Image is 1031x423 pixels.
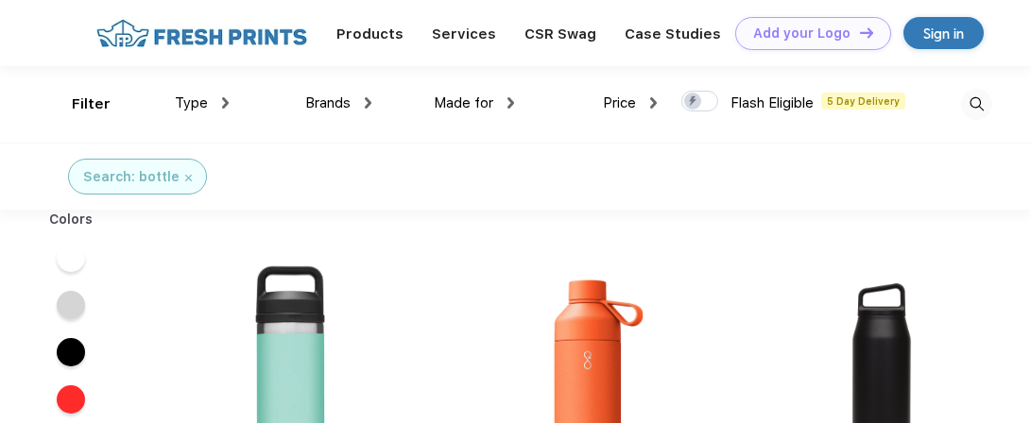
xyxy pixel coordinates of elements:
[860,27,873,38] img: DT
[650,97,657,109] img: dropdown.png
[35,210,108,229] div: Colors
[923,23,964,44] div: Sign in
[507,97,514,109] img: dropdown.png
[753,25,851,42] div: Add your Logo
[336,25,404,42] a: Products
[603,94,636,111] span: Price
[961,89,992,120] img: desktop_search.svg
[524,25,596,42] a: CSR Swag
[83,167,180,187] div: Search: bottle
[72,93,111,115] div: Filter
[821,93,905,110] span: 5 Day Delivery
[903,17,984,49] a: Sign in
[365,97,371,109] img: dropdown.png
[222,97,229,109] img: dropdown.png
[91,17,313,50] img: fo%20logo%202.webp
[305,94,351,111] span: Brands
[434,94,493,111] span: Made for
[185,175,192,181] img: filter_cancel.svg
[175,94,208,111] span: Type
[432,25,496,42] a: Services
[730,94,814,111] span: Flash Eligible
